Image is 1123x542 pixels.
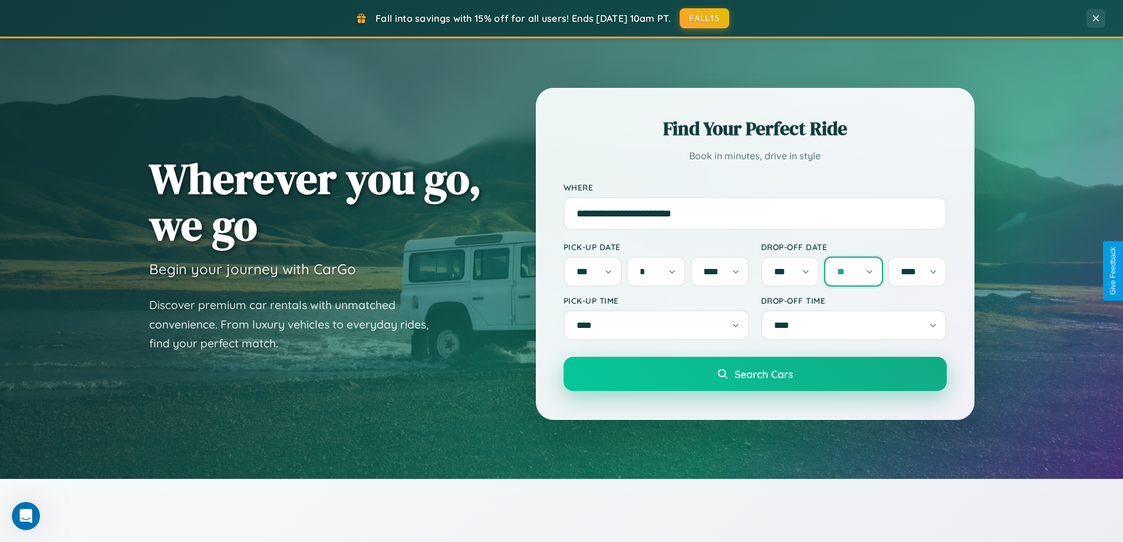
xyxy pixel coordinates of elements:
label: Drop-off Date [761,242,947,252]
p: Discover premium car rentals with unmatched convenience. From luxury vehicles to everyday rides, ... [149,295,444,353]
button: FALL15 [680,8,729,28]
label: Drop-off Time [761,295,947,306]
h2: Find Your Perfect Ride [564,116,947,142]
h3: Begin your journey with CarGo [149,260,356,278]
label: Pick-up Date [564,242,749,252]
h1: Wherever you go, we go [149,155,482,248]
iframe: Intercom live chat [12,502,40,530]
span: Fall into savings with 15% off for all users! Ends [DATE] 10am PT. [376,12,671,24]
button: Search Cars [564,357,947,391]
div: Give Feedback [1109,247,1117,295]
p: Book in minutes, drive in style [564,147,947,165]
label: Pick-up Time [564,295,749,306]
label: Where [564,182,947,192]
span: Search Cars [735,367,793,380]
